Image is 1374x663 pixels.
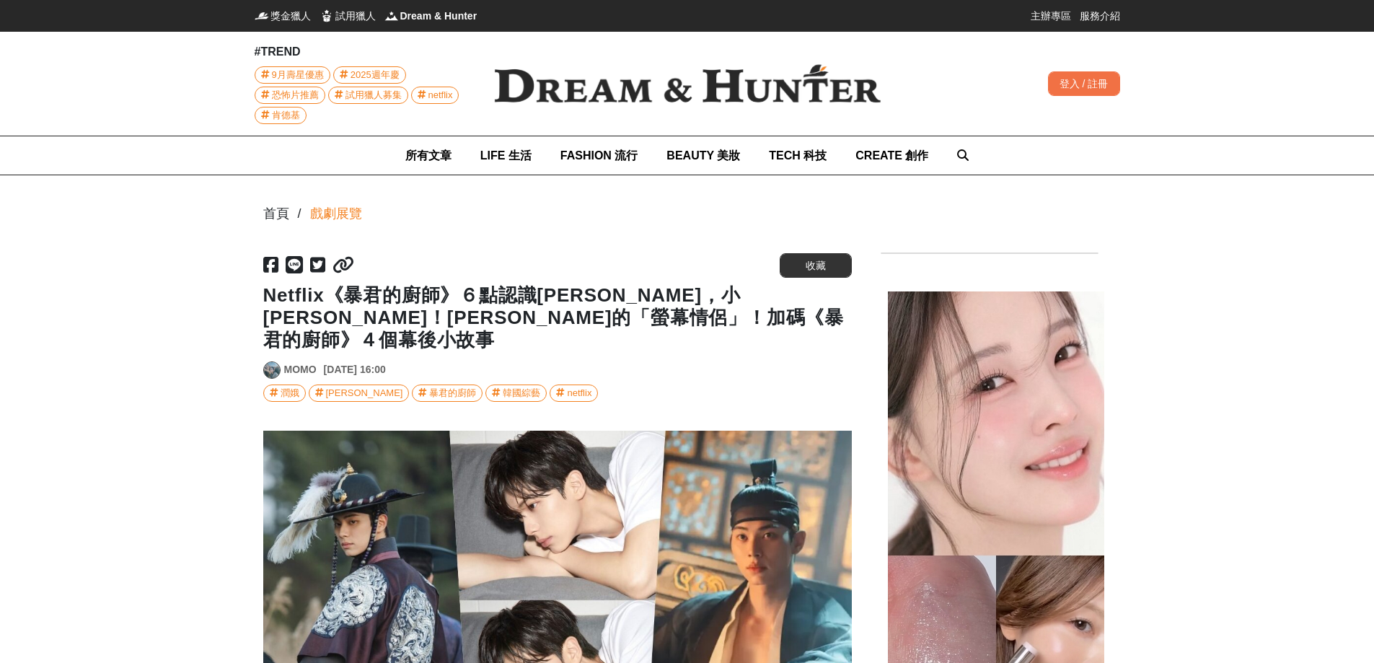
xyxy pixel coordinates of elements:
div: 韓國綜藝 [503,385,540,401]
a: netflix [411,87,459,104]
a: 韓國綜藝 [485,385,547,402]
div: #TREND [255,43,471,61]
span: 獎金獵人 [270,9,311,23]
a: 潤娥 [263,385,306,402]
div: 潤娥 [281,385,299,401]
span: 2025週年慶 [351,67,400,83]
span: 肯德基 [272,107,300,123]
a: Avatar [263,361,281,379]
div: netflix [567,385,591,401]
a: 主辦專區 [1031,9,1071,23]
a: 試用獵人試用獵人 [320,9,376,23]
img: Dream & Hunter [471,41,904,126]
a: 暴君的廚師 [412,385,483,402]
a: FASHION 流行 [560,136,638,175]
h1: Netflix《暴君的廚師》６點認識[PERSON_NAME]，小[PERSON_NAME]！[PERSON_NAME]的「螢幕情侶」！加碼《暴君的廚師》４個幕後小故事 [263,284,852,352]
div: / [298,204,301,224]
span: netflix [428,87,453,103]
a: LIFE 生活 [480,136,532,175]
span: Dream & Hunter [400,9,477,23]
a: netflix [550,385,598,402]
a: [PERSON_NAME] [309,385,410,402]
span: FASHION 流行 [560,149,638,162]
img: Avatar [264,362,280,378]
button: 收藏 [780,253,852,278]
img: 獎金獵人 [255,9,269,23]
a: 戲劇展覽 [310,204,362,224]
a: BEAUTY 美妝 [666,136,740,175]
a: 9月壽星優惠 [255,66,330,84]
a: 獎金獵人獎金獵人 [255,9,311,23]
span: CREATE 創作 [855,149,928,162]
a: MOMO [284,362,317,377]
span: 恐怖片推薦 [272,87,319,103]
a: 恐怖片推薦 [255,87,325,104]
span: 試用獵人募集 [345,87,402,103]
img: Dream & Hunter [384,9,399,23]
a: TECH 科技 [769,136,827,175]
a: Dream & HunterDream & Hunter [384,9,477,23]
div: 暴君的廚師 [429,385,476,401]
a: 試用獵人募集 [328,87,408,104]
span: 試用獵人 [335,9,376,23]
div: [PERSON_NAME] [326,385,403,401]
div: 首頁 [263,204,289,224]
a: 肯德基 [255,107,307,124]
span: BEAUTY 美妝 [666,149,740,162]
img: 試用獵人 [320,9,334,23]
div: 登入 / 註冊 [1048,71,1120,96]
span: 所有文章 [405,149,452,162]
span: LIFE 生活 [480,149,532,162]
span: 9月壽星優惠 [272,67,324,83]
a: 2025週年慶 [333,66,406,84]
div: [DATE] 16:00 [324,362,386,377]
a: 所有文章 [405,136,452,175]
a: CREATE 創作 [855,136,928,175]
span: TECH 科技 [769,149,827,162]
a: 服務介紹 [1080,9,1120,23]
